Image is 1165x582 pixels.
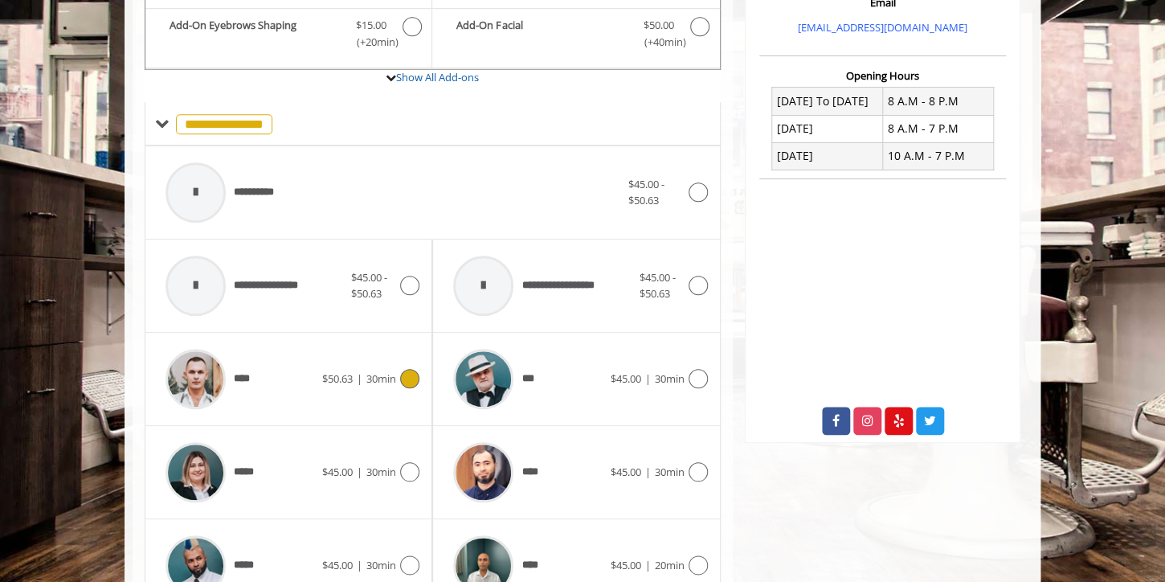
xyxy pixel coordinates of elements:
[357,465,362,479] span: |
[347,34,394,51] span: (+20min )
[322,465,353,479] span: $45.00
[322,371,353,386] span: $50.63
[635,34,682,51] span: (+40min )
[655,371,685,386] span: 30min
[170,17,339,51] b: Add-On Eyebrows Shaping
[396,70,479,84] a: Show All Add-ons
[355,17,386,34] span: $15.00
[611,371,641,386] span: $45.00
[644,17,674,34] span: $50.00
[882,115,993,142] td: 8 A.M - 7 P.M
[645,465,651,479] span: |
[645,558,651,572] span: |
[628,177,664,208] span: $45.00 - $50.63
[882,88,993,115] td: 8 A.M - 8 P.M
[366,558,396,572] span: 30min
[759,70,1006,81] h3: Opening Hours
[655,465,685,479] span: 30min
[357,371,362,386] span: |
[357,558,362,572] span: |
[440,17,711,55] label: Add-On Facial
[882,142,993,170] td: 10 A.M - 7 P.M
[456,17,627,51] b: Add-On Facial
[611,465,641,479] span: $45.00
[153,17,423,55] label: Add-On Eyebrows Shaping
[322,558,353,572] span: $45.00
[798,20,967,35] a: [EMAIL_ADDRESS][DOMAIN_NAME]
[772,88,883,115] td: [DATE] To [DATE]
[772,115,883,142] td: [DATE]
[772,142,883,170] td: [DATE]
[366,465,396,479] span: 30min
[611,558,641,572] span: $45.00
[645,371,651,386] span: |
[366,371,396,386] span: 30min
[655,558,685,572] span: 20min
[351,270,387,301] span: $45.00 - $50.63
[640,270,676,301] span: $45.00 - $50.63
